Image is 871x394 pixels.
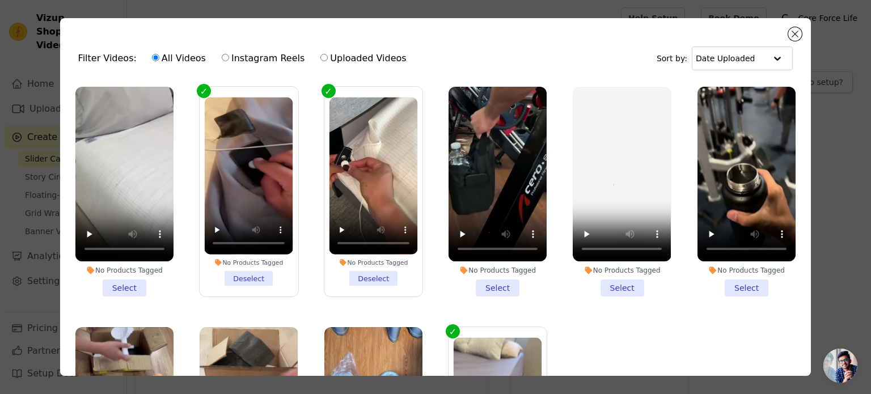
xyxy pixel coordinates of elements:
[320,51,407,66] label: Uploaded Videos
[573,266,671,275] div: No Products Tagged
[449,266,547,275] div: No Products Tagged
[697,266,796,275] div: No Products Tagged
[329,259,417,266] div: No Products Tagged
[221,51,305,66] label: Instagram Reels
[823,349,857,383] div: Открытый чат
[75,266,174,275] div: No Products Tagged
[788,27,802,41] button: Close modal
[657,46,793,70] div: Sort by:
[151,51,206,66] label: All Videos
[205,259,293,266] div: No Products Tagged
[78,45,413,71] div: Filter Videos:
